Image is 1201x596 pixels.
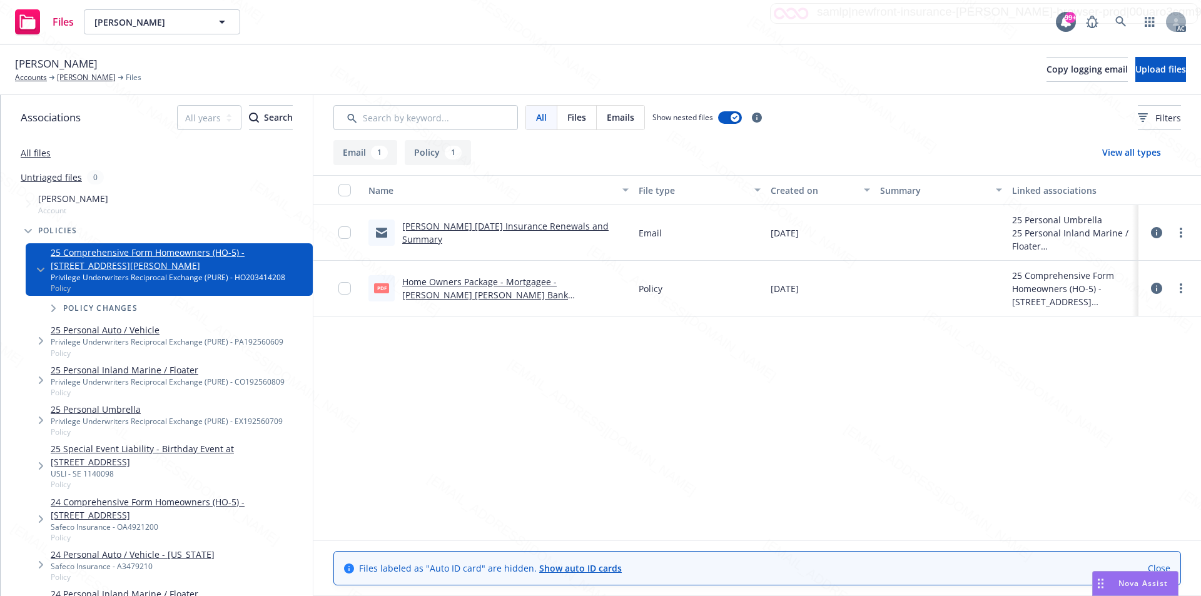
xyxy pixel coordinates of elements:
button: Filters [1138,105,1181,130]
div: Privilege Underwriters Reciprocal Exchange (PURE) - PA192560609 [51,336,283,347]
span: Policy [639,282,662,295]
span: Policy [51,479,308,490]
a: 25 Personal Auto / Vehicle [51,323,283,336]
span: Filters [1138,111,1181,124]
span: Upload files [1135,63,1186,75]
button: View all types [1082,140,1181,165]
a: Search [1108,9,1133,34]
span: Files [567,111,586,124]
span: Files [126,72,141,83]
a: Show auto ID cards [539,562,622,574]
div: 99+ [1065,12,1076,23]
div: Safeco Insurance - A3479210 [51,561,215,572]
button: File type [634,175,765,205]
div: Summary [880,184,988,197]
a: Home Owners Package - Mortgagee - [PERSON_NAME] [PERSON_NAME] Bank [GEOGRAPHIC_DATA]pdf [402,276,568,314]
input: Toggle Row Selected [338,282,351,295]
a: Close [1148,562,1170,575]
button: Upload files [1135,57,1186,82]
div: Created on [771,184,856,197]
span: Account [38,205,108,216]
a: 25 Personal Umbrella [51,403,283,416]
span: pdf [374,283,389,293]
a: Accounts [15,72,47,83]
a: 25 Personal Inland Marine / Floater [51,363,285,376]
div: 0 [87,170,104,184]
button: Linked associations [1007,175,1138,205]
a: Untriaged files [21,171,82,184]
div: Privilege Underwriters Reciprocal Exchange (PURE) - EX192560709 [51,416,283,427]
div: Linked associations [1012,184,1133,197]
span: Policy [51,572,215,582]
span: Policy [51,532,308,543]
span: All [536,111,547,124]
a: Switch app [1137,9,1162,34]
a: 24 Personal Auto / Vehicle - [US_STATE] [51,548,215,561]
a: [PERSON_NAME] [DATE] Insurance Renewals and Summary [402,220,609,245]
input: Search by keyword... [333,105,518,130]
div: 25 Personal Inland Marine / Floater [1012,226,1133,253]
a: Files [10,4,79,39]
div: Privilege Underwriters Reciprocal Exchange (PURE) - CO192560809 [51,376,285,387]
span: Email [639,226,662,240]
a: 24 Comprehensive Form Homeowners (HO-5) - [STREET_ADDRESS] [51,495,308,522]
button: Name [363,175,634,205]
button: Nova Assist [1092,571,1178,596]
span: Policy [51,348,283,358]
a: Report a Bug [1080,9,1105,34]
span: Copy logging email [1046,63,1128,75]
span: Associations [21,109,81,126]
div: Safeco Insurance - OA4921200 [51,522,308,532]
span: Nova Assist [1118,578,1168,588]
div: Search [249,106,293,129]
span: [PERSON_NAME] [94,16,203,29]
span: Files [53,17,74,27]
span: [PERSON_NAME] [38,192,108,205]
a: 25 Comprehensive Form Homeowners (HO-5) - [STREET_ADDRESS][PERSON_NAME] [51,246,308,272]
input: Toggle Row Selected [338,226,351,239]
button: Email [333,140,397,165]
button: Summary [875,175,1006,205]
span: Policy [51,283,308,293]
button: Copy logging email [1046,57,1128,82]
a: [PERSON_NAME] [57,72,116,83]
div: Name [368,184,615,197]
a: more [1173,225,1188,240]
div: 25 Comprehensive Form Homeowners (HO-5) - [STREET_ADDRESS][PERSON_NAME] [1012,269,1133,308]
span: [DATE] [771,226,799,240]
span: Filters [1155,111,1181,124]
a: All files [21,147,51,159]
span: Policies [38,227,78,235]
div: File type [639,184,746,197]
a: 25 Special Event Liability - Birthday Event at [STREET_ADDRESS] [51,442,308,468]
span: [DATE] [771,282,799,295]
button: SearchSearch [249,105,293,130]
button: [PERSON_NAME] [84,9,240,34]
a: more [1173,281,1188,296]
div: 25 Personal Umbrella [1012,213,1133,226]
span: Policy [51,387,285,398]
span: Show nested files [652,112,713,123]
div: 1 [445,146,462,159]
span: Files labeled as "Auto ID card" are hidden. [359,562,622,575]
svg: Search [249,113,259,123]
button: Policy [405,140,471,165]
div: Privilege Underwriters Reciprocal Exchange (PURE) - HO203414208 [51,272,308,283]
button: Created on [766,175,875,205]
div: 1 [371,146,388,159]
div: USLI - SE 1140098 [51,468,308,479]
span: Policy [51,427,283,437]
span: Emails [607,111,634,124]
span: [PERSON_NAME] [15,56,98,72]
span: Policy changes [63,305,138,312]
input: Select all [338,184,351,196]
div: Drag to move [1093,572,1108,595]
